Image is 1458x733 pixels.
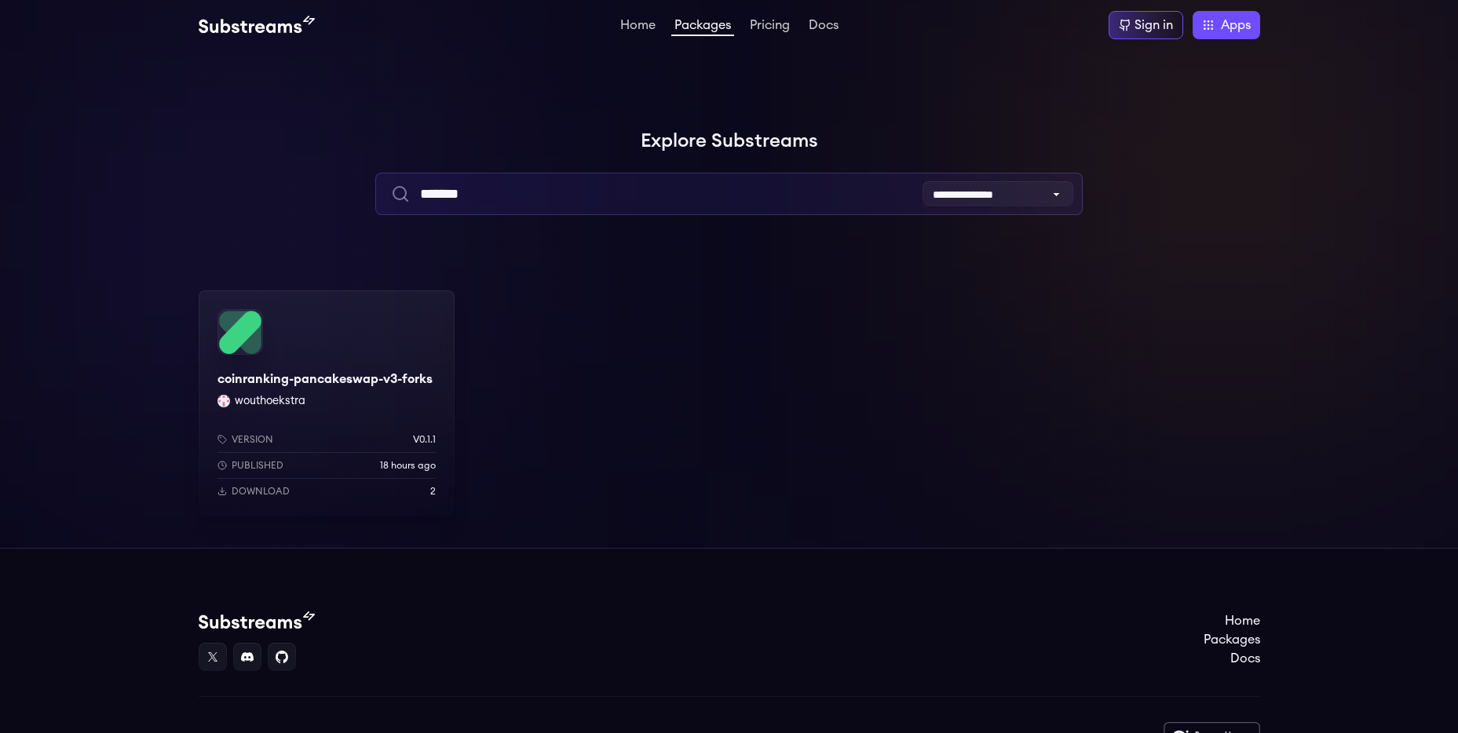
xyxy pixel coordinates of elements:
[806,19,842,35] a: Docs
[232,485,290,498] p: Download
[199,126,1260,157] h1: Explore Substreams
[232,459,283,472] p: Published
[232,433,273,446] p: Version
[430,485,436,498] p: 2
[199,16,315,35] img: Substream's logo
[1204,630,1260,649] a: Packages
[199,611,315,630] img: Substream's logo
[671,19,734,36] a: Packages
[1135,16,1173,35] div: Sign in
[1204,649,1260,668] a: Docs
[380,459,436,472] p: 18 hours ago
[413,433,436,446] p: v0.1.1
[1221,16,1251,35] span: Apps
[1204,611,1260,630] a: Home
[747,19,793,35] a: Pricing
[199,290,455,516] a: coinranking-pancakeswap-v3-forkscoinranking-pancakeswap-v3-forkswouthoekstra wouthoekstraVersionv...
[235,393,305,409] button: wouthoekstra
[1109,11,1183,39] a: Sign in
[617,19,659,35] a: Home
